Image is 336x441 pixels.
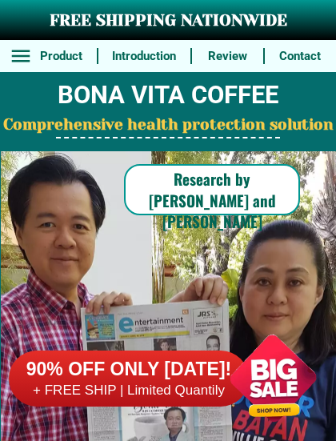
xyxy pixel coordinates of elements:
[124,168,300,232] h6: Research by [PERSON_NAME] and [PERSON_NAME]
[9,382,249,399] h6: + FREE SHIP | Limited Quantily
[107,47,182,66] h6: Introduction
[273,47,327,66] h6: Contact
[34,47,89,66] h6: Product
[200,47,254,66] h6: Review
[9,358,249,382] h6: 90% OFF ONLY [DATE]!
